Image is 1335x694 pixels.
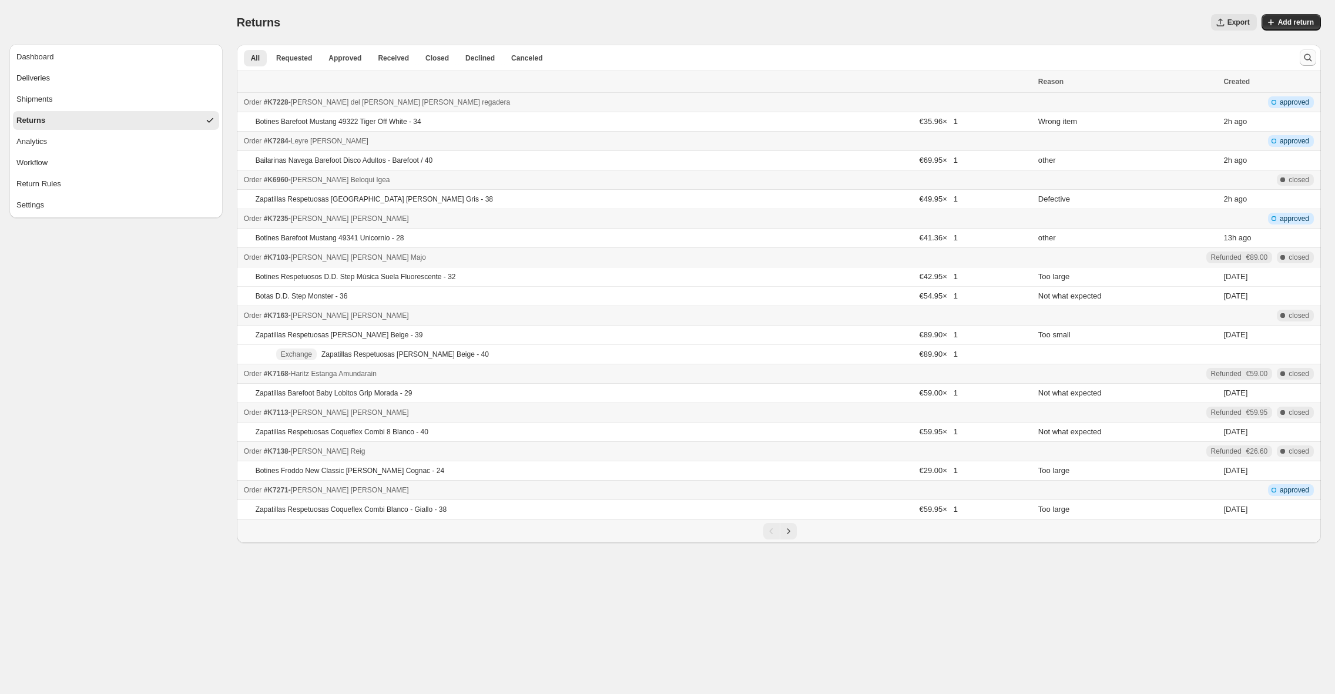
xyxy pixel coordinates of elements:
span: closed [1289,175,1309,185]
p: Zapatillas Barefoot Baby Lobitos Grip Morada - 29 [256,388,412,398]
button: Export [1211,14,1257,31]
span: €89.90 × 1 [919,330,957,339]
span: [PERSON_NAME] Reig [291,447,365,455]
button: Shipments [13,90,219,109]
td: Too large [1035,500,1220,519]
div: - [244,484,1031,496]
td: other [1035,229,1220,248]
div: Refunded [1211,253,1268,262]
span: €89.00 [1246,253,1268,262]
span: €59.95 × 1 [919,505,957,514]
p: Zapatillas Respetuosas [PERSON_NAME] Beige - 40 [321,350,489,359]
span: Dashboard [16,51,54,63]
td: Not what expected [1035,423,1220,442]
time: Wednesday, October 1, 2025 at 9:10:36 AM [1223,195,1232,203]
span: approved [1280,136,1309,146]
div: - [244,96,1031,108]
td: Wrong item [1035,112,1220,132]
span: Order [244,98,262,106]
span: approved [1280,98,1309,107]
span: #K6960 [264,176,289,184]
span: Order [244,370,262,378]
p: Bailarinas Navega Barefoot Disco Adultos - Barefoot / 40 [256,156,433,165]
span: Received [378,53,409,63]
p: Botines Barefoot Mustang 49341 Unicornio - 28 [256,233,404,243]
span: closed [1289,369,1309,378]
nav: Pagination [237,519,1321,543]
button: Add return [1262,14,1321,31]
button: Workflow [13,153,219,172]
span: Settings [16,199,44,211]
td: Not what expected [1035,384,1220,403]
td: ago [1220,112,1321,132]
time: Tuesday, September 30, 2025 at 9:51:44 PM [1223,233,1236,242]
div: - [244,407,1031,418]
span: Leyre [PERSON_NAME] [291,137,368,145]
span: €26.60 [1246,447,1268,456]
time: Monday, September 29, 2025 at 10:28:59 AM [1223,505,1247,514]
p: Zapatillas Respetuosas [GEOGRAPHIC_DATA] [PERSON_NAME] Gris - 38 [256,195,493,204]
p: Botines Froddo New Classic [PERSON_NAME] Cognac - 24 [256,466,444,475]
span: Approved [328,53,361,63]
span: Order [244,447,262,455]
time: Saturday, September 20, 2025 at 3:32:32 PM [1223,272,1247,281]
div: Refunded [1211,408,1268,417]
div: - [244,310,1031,321]
p: Botines Respetuosos D.D. Step Música Suela Fluorescente - 32 [256,272,456,281]
span: Created [1223,78,1250,86]
div: - [244,213,1031,224]
span: Returns [16,115,45,126]
span: Order [244,176,262,184]
span: Workflow [16,157,48,169]
span: €59.00 [1246,369,1268,378]
div: - [244,252,1031,263]
span: Add return [1278,18,1314,27]
span: Requested [276,53,312,63]
div: - [244,368,1031,380]
td: Defective [1035,190,1220,209]
td: ago [1220,190,1321,209]
span: #K7228 [264,98,289,106]
span: Order [244,486,262,494]
button: Dashboard [13,48,219,66]
span: [PERSON_NAME] [PERSON_NAME] [291,486,409,494]
span: Canceled [511,53,542,63]
button: Search and filter results [1300,49,1316,66]
span: Exchange [281,350,312,359]
span: #K7284 [264,137,289,145]
span: Order [244,214,262,223]
span: [PERSON_NAME] del [PERSON_NAME] [PERSON_NAME] regadera [291,98,510,106]
span: Order [244,137,262,145]
div: Refunded [1211,369,1268,378]
div: - [244,445,1031,457]
span: All [251,53,260,63]
time: Sunday, September 21, 2025 at 7:26:56 PM [1223,466,1247,475]
span: Order [244,408,262,417]
p: Zapatillas Respetuosas Coqueflex Combi Blanco - Giallo - 38 [256,505,447,514]
span: [PERSON_NAME] [PERSON_NAME] [291,214,409,223]
div: - [244,135,1031,147]
span: [PERSON_NAME] [PERSON_NAME] [291,408,409,417]
span: #K7103 [264,253,289,261]
span: #K7168 [264,370,289,378]
td: Too large [1035,461,1220,481]
span: Shipments [16,93,52,105]
td: other [1035,151,1220,170]
span: #K7271 [264,486,289,494]
span: Order [244,311,262,320]
button: Settings [13,196,219,214]
div: Refunded [1211,447,1268,456]
span: closed [1289,447,1309,456]
span: #K7113 [264,408,289,417]
span: approved [1280,485,1309,495]
button: Next [780,523,797,539]
time: Tuesday, September 16, 2025 at 8:14:00 PM [1223,427,1247,436]
span: €59.00 × 1 [919,388,957,397]
span: €59.95 [1246,408,1268,417]
td: Too small [1035,326,1220,345]
p: Zapatillas Respetuosas Coqueflex Combi 8 Blanco - 40 [256,427,428,437]
time: Wednesday, October 1, 2025 at 9:21:10 AM [1223,117,1232,126]
button: Return Rules [13,175,219,193]
span: Closed [425,53,449,63]
span: €89.90 × 1 [919,350,957,358]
